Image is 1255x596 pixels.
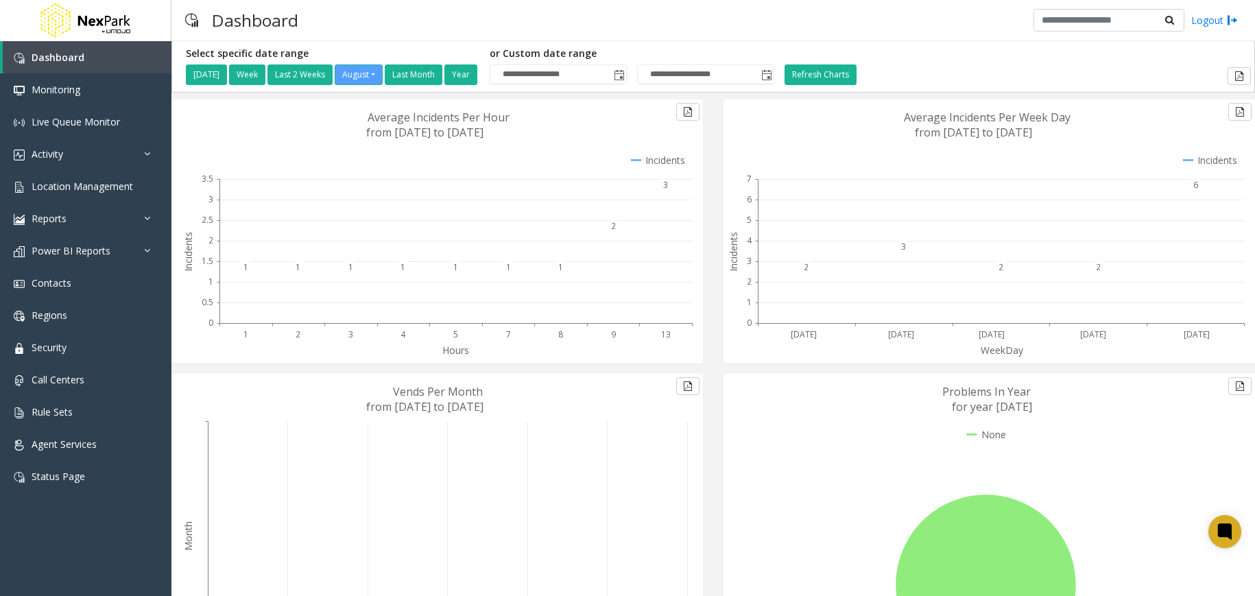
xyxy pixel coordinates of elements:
[208,235,213,246] text: 2
[368,110,510,125] text: Average Incidents Per Hour
[611,65,626,84] span: Toggle popup
[506,329,511,340] text: 7
[453,261,458,273] text: 1
[747,276,752,287] text: 2
[401,329,406,340] text: 4
[243,329,248,340] text: 1
[979,329,1005,340] text: [DATE]
[1228,103,1252,121] button: Export to pdf
[182,521,195,551] text: Month
[747,235,752,246] text: 4
[229,64,265,85] button: Week
[267,64,333,85] button: Last 2 Weeks
[676,377,700,395] button: Export to pdf
[32,438,97,451] span: Agent Services
[915,125,1032,140] text: from [DATE] to [DATE]
[747,193,752,205] text: 6
[385,64,442,85] button: Last Month
[791,329,817,340] text: [DATE]
[3,41,171,73] a: Dashboard
[14,311,25,322] img: 'icon'
[747,296,752,308] text: 1
[14,53,25,64] img: 'icon'
[348,261,353,273] text: 1
[348,329,353,340] text: 3
[506,261,511,273] text: 1
[14,472,25,483] img: 'icon'
[981,344,1024,357] text: WeekDay
[202,296,213,308] text: 0.5
[747,214,752,226] text: 5
[205,3,305,37] h3: Dashboard
[14,214,25,225] img: 'icon'
[904,110,1071,125] text: Average Incidents Per Week Day
[32,115,120,128] span: Live Queue Monitor
[901,241,906,252] text: 3
[444,64,477,85] button: Year
[186,64,227,85] button: [DATE]
[747,173,752,184] text: 7
[999,261,1003,273] text: 2
[32,83,80,96] span: Monitoring
[32,244,110,257] span: Power BI Reports
[14,440,25,451] img: 'icon'
[14,182,25,193] img: 'icon'
[243,261,248,273] text: 1
[453,329,458,340] text: 5
[202,173,213,184] text: 3.5
[335,64,383,85] button: August
[888,329,914,340] text: [DATE]
[32,341,67,354] span: Security
[804,261,809,273] text: 2
[14,117,25,128] img: 'icon'
[1096,261,1101,273] text: 2
[558,261,563,273] text: 1
[185,3,198,37] img: pageIcon
[32,470,85,483] span: Status Page
[32,309,67,322] span: Regions
[32,212,67,225] span: Reports
[14,246,25,257] img: 'icon'
[1191,13,1238,27] a: Logout
[14,343,25,354] img: 'icon'
[942,384,1031,399] text: Problems In Year
[14,407,25,418] img: 'icon'
[661,329,671,340] text: 13
[202,214,213,226] text: 2.5
[663,179,668,191] text: 3
[182,232,195,272] text: Incidents
[1227,13,1238,27] img: logout
[14,85,25,96] img: 'icon'
[952,399,1032,414] text: for year [DATE]
[727,232,740,272] text: Incidents
[32,405,73,418] span: Rule Sets
[747,317,752,329] text: 0
[758,65,774,84] span: Toggle popup
[366,399,483,414] text: from [DATE] to [DATE]
[785,64,857,85] button: Refresh Charts
[1228,67,1251,85] button: Export to pdf
[32,276,71,289] span: Contacts
[208,276,213,287] text: 1
[32,51,84,64] span: Dashboard
[208,317,213,329] text: 0
[14,150,25,160] img: 'icon'
[32,180,133,193] span: Location Management
[611,220,616,232] text: 2
[14,375,25,386] img: 'icon'
[611,329,616,340] text: 9
[747,255,752,267] text: 3
[14,278,25,289] img: 'icon'
[32,373,84,386] span: Call Centers
[1193,179,1198,191] text: 6
[401,261,405,273] text: 1
[186,48,479,60] h5: Select specific date range
[558,329,563,340] text: 8
[296,261,300,273] text: 1
[1080,329,1106,340] text: [DATE]
[202,255,213,267] text: 1.5
[676,103,700,121] button: Export to pdf
[490,48,774,60] h5: or Custom date range
[32,147,63,160] span: Activity
[442,344,469,357] text: Hours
